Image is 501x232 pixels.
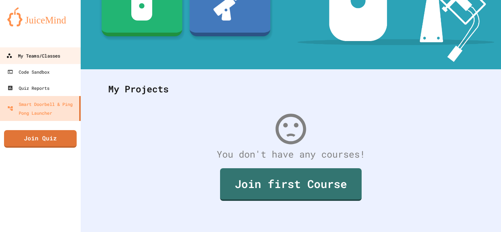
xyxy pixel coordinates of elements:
[4,130,77,148] a: Join Quiz
[6,51,60,60] div: My Teams/Classes
[220,168,362,201] a: Join first Course
[7,67,50,76] div: Code Sandbox
[101,75,481,103] div: My Projects
[101,147,481,161] div: You don't have any courses!
[7,7,73,26] img: logo-orange.svg
[7,84,50,92] div: Quiz Reports
[7,100,76,117] div: Smart Doorbell & Ping Pong Launcher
